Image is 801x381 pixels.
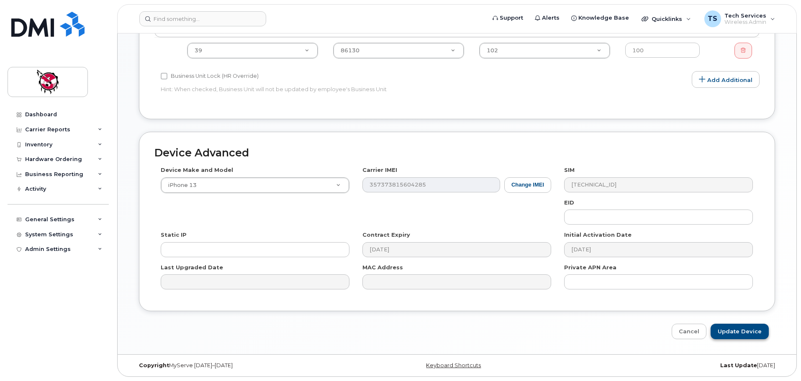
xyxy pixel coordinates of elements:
[362,231,410,239] label: Contract Expiry
[724,19,766,26] span: Wireless Admin
[195,47,202,54] span: 39
[565,10,635,26] a: Knowledge Base
[692,71,760,88] a: Add Additional
[139,362,169,368] strong: Copyright
[765,345,795,375] iframe: Messenger Launcher
[672,324,706,339] a: Cancel
[564,231,632,239] label: Initial Activation Date
[139,11,266,26] input: Find something...
[564,166,575,174] label: SIM
[480,43,610,58] a: 102
[578,14,629,22] span: Knowledge Base
[487,47,498,54] span: 102
[564,199,574,207] label: EID
[161,231,187,239] label: Static IP
[161,71,259,81] label: Business Unit Lock (HR Override)
[652,15,682,22] span: Quicklinks
[161,178,349,193] a: iPhone 13
[565,362,781,369] div: [DATE]
[161,263,223,271] label: Last Upgraded Date
[161,85,551,93] p: Hint: When checked, Business Unit will not be updated by employee's Business Unit
[698,10,781,27] div: Tech Services
[133,362,349,369] div: MyServe [DATE]–[DATE]
[529,10,565,26] a: Alerts
[724,12,766,19] span: Tech Services
[154,147,760,159] h2: Device Advanced
[564,263,616,271] label: Private APN Area
[542,14,560,22] span: Alerts
[161,166,233,174] label: Device Make and Model
[362,166,397,174] label: Carrier IMEI
[500,14,523,22] span: Support
[636,10,697,27] div: Quicklinks
[187,43,318,58] a: 39
[711,324,769,339] input: Update Device
[720,362,757,368] strong: Last Update
[708,14,717,24] span: TS
[163,182,197,189] span: iPhone 13
[504,177,551,193] button: Change IMEI
[341,47,359,54] span: 86130
[334,43,464,58] a: 86130
[362,263,403,271] label: MAC Address
[426,362,481,368] a: Keyboard Shortcuts
[487,10,529,26] a: Support
[161,73,167,79] input: Business Unit Lock (HR Override)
